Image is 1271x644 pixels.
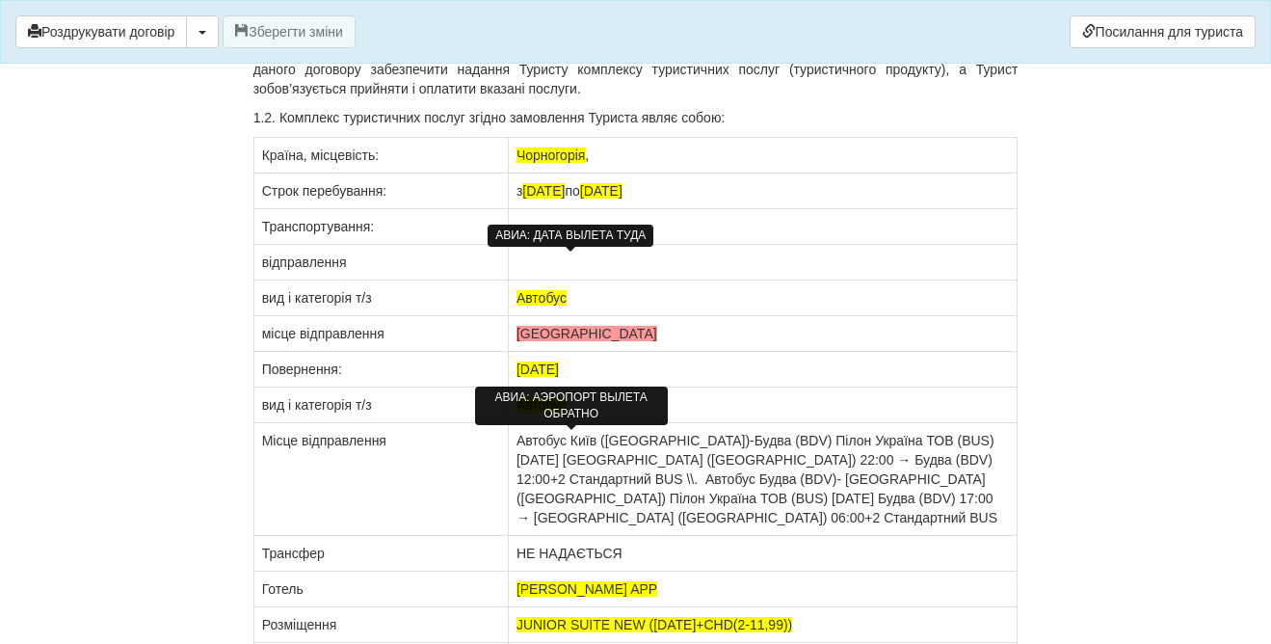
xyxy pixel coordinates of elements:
td: , [508,138,1017,174]
td: відправлення [253,245,508,281]
td: Готель [253,572,508,607]
td: вид і категорія т/з [253,388,508,423]
td: Країна, місцевість: [253,138,508,174]
td: вид і категорія т/з [253,281,508,316]
div: АВИА: АЭРОПОРТ ВЫЛЕТА ОБРАТНО [475,387,668,425]
td: місце відправлення [253,316,508,352]
td: Місце відправлення [253,423,508,536]
span: [DATE] [580,183,622,199]
span: [DATE] [516,362,559,377]
td: з по [508,174,1017,209]
button: Роздрукувати договір [15,15,187,48]
span: [GEOGRAPHIC_DATA] [516,326,657,341]
p: 1.2. Комплекс туристичних послуг згідно замовлення Туриста являє собою: [253,108,1019,127]
td: Транспортування: [253,209,508,245]
span: [PERSON_NAME] APP [516,581,657,597]
td: Трансфер [253,536,508,572]
td: Автобус Київ ([GEOGRAPHIC_DATA])-Будва (BDV) Пілон Україна ТОВ (BUS) [DATE] [GEOGRAPHIC_DATA] ([G... [508,423,1017,536]
a: Посилання для туриста [1070,15,1256,48]
div: АВИА: ДАТА ВЫЛЕТА ТУДА [488,225,653,247]
span: JUNIOR SUITE NEW ([DATE]+CHD(2-11,99)) [516,617,792,632]
td: Строк перебування: [253,174,508,209]
td: Розміщення [253,607,508,643]
span: Чорногорія [516,148,585,163]
td: НЕ НАДАЄТЬСЯ [508,536,1017,572]
span: [DATE] [522,183,565,199]
td: Повернення: [253,352,508,388]
span: Автобус [516,290,567,306]
button: Зберегти зміни [223,15,356,48]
